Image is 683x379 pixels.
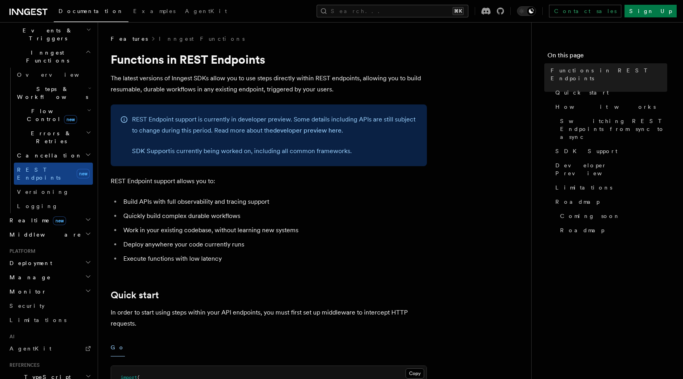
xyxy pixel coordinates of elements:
span: Errors & Retries [14,129,86,145]
button: Errors & Retries [14,126,93,148]
a: Examples [128,2,180,21]
li: Quickly build complex durable workflows [121,210,427,222]
span: Overview [17,72,98,78]
button: Realtimenew [6,213,93,227]
li: Execute functions with low latency [121,253,427,264]
span: Limitations [555,184,612,191]
p: is currently being worked on, including all common frameworks. [132,146,417,157]
span: References [6,362,40,368]
span: Roadmap [555,198,600,206]
a: Quick start [552,85,667,100]
span: Logging [17,203,58,209]
p: The latest versions of Inngest SDKs allow you to use steps directly within REST endpoints, allowi... [111,73,427,95]
span: AgentKit [9,345,51,352]
span: AI [6,334,15,340]
span: Inngest Functions [6,49,85,64]
li: Deploy anywhere your code currently runs [121,239,427,250]
span: Limitations [9,317,66,323]
a: Sign Up [625,5,677,17]
button: Inngest Functions [6,45,93,68]
button: Middleware [6,227,93,242]
span: Realtime [6,216,66,224]
span: new [77,169,90,178]
span: Monitor [6,288,47,296]
button: Copy [406,368,424,379]
span: Functions in REST Endpoints [551,66,667,82]
a: Functions in REST Endpoints [547,63,667,85]
p: REST Endpoint support allows you to: [111,176,427,187]
a: How it works [552,100,667,114]
div: Inngest Functions [6,68,93,213]
span: new [53,216,66,225]
li: Work in your existing codebase, without learning new systems [121,225,427,236]
a: Documentation [54,2,128,22]
a: Logging [14,199,93,213]
a: Limitations [552,180,667,195]
span: REST Endpoints [17,167,60,181]
a: Quick start [111,290,159,301]
span: Switching REST Endpoints from sync to async [560,117,667,141]
span: Middleware [6,231,81,239]
a: SDK Support [552,144,667,158]
span: Cancellation [14,152,82,159]
button: Manage [6,270,93,284]
a: Roadmap [557,223,667,237]
a: AgentKit [180,2,232,21]
button: Flow Controlnew [14,104,93,126]
span: Quick start [555,89,609,97]
a: Inngest Functions [159,35,245,43]
a: Developer Preview [552,158,667,180]
a: AgentKit [6,341,93,356]
p: REST Endpoint support is currently in developer preview. Some details including APIs are still su... [132,114,417,136]
span: new [64,115,77,124]
button: Steps & Workflows [14,82,93,104]
button: Monitor [6,284,93,299]
span: Flow Control [14,107,87,123]
span: Documentation [58,8,124,14]
span: AgentKit [185,8,227,14]
a: Roadmap [552,195,667,209]
h4: On this page [547,51,667,63]
span: SDK Support [555,147,617,155]
span: Manage [6,273,51,281]
a: developer preview here [273,127,341,134]
button: Toggle dark mode [517,6,536,16]
a: Security [6,299,93,313]
span: Developer Preview [555,161,667,177]
button: Search...⌘K [317,5,468,17]
li: Build APIs with full observability and tracing support [121,196,427,207]
span: Steps & Workflows [14,85,88,101]
a: Contact sales [549,5,621,17]
span: Security [9,303,45,309]
span: Roadmap [560,226,604,234]
a: REST Endpointsnew [14,163,93,185]
button: Go [111,339,125,356]
p: In order to start using steps within your API endpoints, you must first set up middleware to inte... [111,307,427,329]
a: SDK Support [132,147,170,155]
span: Platform [6,248,36,254]
a: Overview [14,68,93,82]
button: Events & Triggers [6,23,93,45]
span: Deployment [6,259,52,267]
span: How it works [555,103,656,111]
a: Switching REST Endpoints from sync to async [557,114,667,144]
span: Features [111,35,148,43]
span: Versioning [17,189,69,195]
a: Versioning [14,185,93,199]
button: Deployment [6,256,93,270]
span: Coming soon [560,212,620,220]
a: Coming soon [557,209,667,223]
a: Limitations [6,313,93,327]
button: Cancellation [14,148,93,163]
span: Examples [133,8,175,14]
kbd: ⌘K [453,7,464,15]
h1: Functions in REST Endpoints [111,52,427,66]
span: Events & Triggers [6,27,86,42]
